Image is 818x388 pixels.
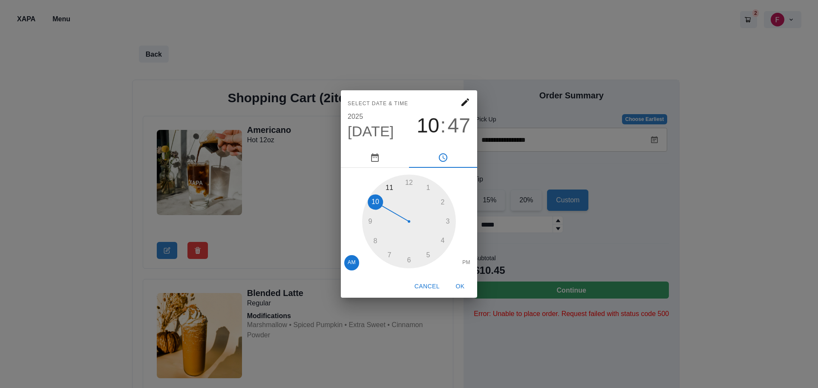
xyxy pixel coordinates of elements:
button: 10 [417,114,439,138]
button: pick date [341,147,409,168]
button: calendar view is open, go to text input view [457,94,474,111]
span: AM [348,259,356,267]
button: AM [344,255,359,270]
span: : [440,114,446,138]
button: OK [446,279,474,294]
button: PM [459,255,474,270]
span: Select date & time [348,97,408,111]
span: PM [462,259,470,267]
button: [DATE] [348,123,394,141]
button: 2025 [348,111,363,123]
button: 47 [448,114,470,138]
button: pick time [409,147,477,168]
button: Cancel [411,279,443,294]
